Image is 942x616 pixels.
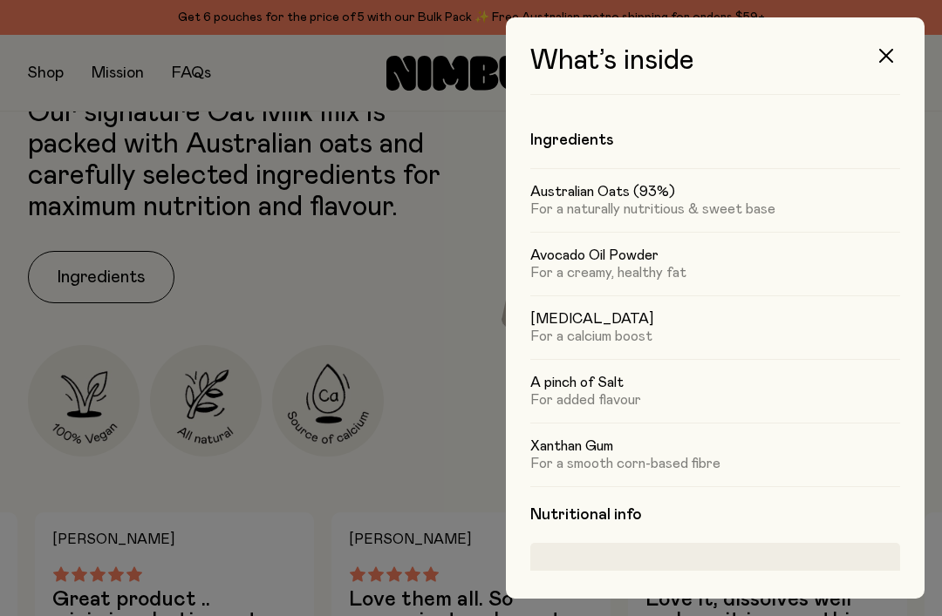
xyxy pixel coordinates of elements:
[530,45,900,95] h3: What’s inside
[530,310,900,328] h5: [MEDICAL_DATA]
[530,247,900,264] h5: Avocado Oil Powder
[530,200,900,218] p: For a naturally nutritious & sweet base
[530,437,900,455] h5: Xanthan Gum
[530,374,900,391] h5: A pinch of Salt
[530,264,900,281] p: For a creamy, healthy fat
[530,455,900,472] p: For a smooth corn-based fibre
[530,183,900,200] h5: Australian Oats (93%)
[530,504,900,525] h4: Nutritional info
[530,130,900,151] h4: Ingredients
[530,391,900,409] p: For added flavour
[530,328,900,345] p: For a calcium boost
